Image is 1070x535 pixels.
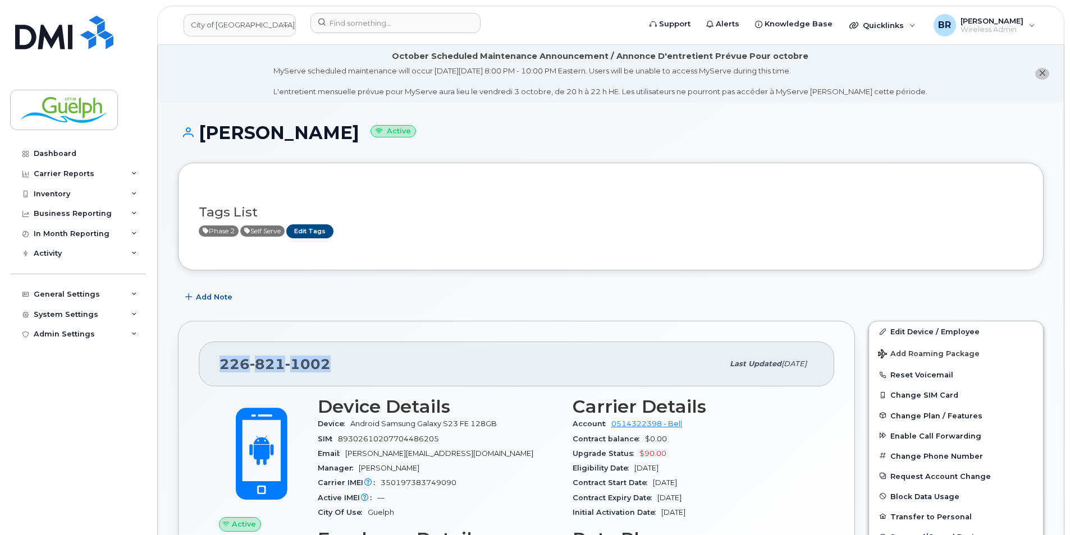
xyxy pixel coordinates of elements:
[318,464,359,472] span: Manager
[199,225,239,237] span: Active
[869,506,1043,527] button: Transfer to Personal
[178,123,1044,142] h1: [PERSON_NAME]
[645,435,667,443] span: $0.00
[869,385,1043,405] button: Change SIM Card
[196,292,232,302] span: Add Note
[869,446,1043,466] button: Change Phone Number
[318,449,345,458] span: Email
[661,508,685,516] span: [DATE]
[634,464,659,472] span: [DATE]
[345,449,533,458] span: [PERSON_NAME][EMAIL_ADDRESS][DOMAIN_NAME]
[573,435,645,443] span: Contract balance
[869,466,1043,486] button: Request Account Change
[273,66,927,97] div: MyServe scheduled maintenance will occur [DATE][DATE] 8:00 PM - 10:00 PM Eastern. Users will be u...
[869,405,1043,426] button: Change Plan / Features
[611,419,682,428] a: 0514322398 - Bell
[1035,68,1049,80] button: close notification
[573,494,657,502] span: Contract Expiry Date
[573,396,814,417] h3: Carrier Details
[377,494,385,502] span: —
[350,419,497,428] span: Android Samsung Galaxy S23 FE 128GB
[573,449,639,458] span: Upgrade Status
[890,411,982,419] span: Change Plan / Features
[781,359,807,368] span: [DATE]
[573,464,634,472] span: Eligibility Date
[371,125,416,138] small: Active
[199,205,1023,219] h3: Tags List
[318,419,350,428] span: Device
[869,426,1043,446] button: Enable Call Forwarding
[869,365,1043,385] button: Reset Voicemail
[286,224,333,238] a: Edit Tags
[890,431,981,440] span: Enable Call Forwarding
[250,356,285,372] span: 821
[318,396,559,417] h3: Device Details
[232,519,256,529] span: Active
[381,478,456,487] span: 350197383749090
[285,356,331,372] span: 1002
[240,225,285,237] span: Active
[318,508,368,516] span: City Of Use
[573,478,653,487] span: Contract Start Date
[730,359,781,368] span: Last updated
[657,494,682,502] span: [DATE]
[573,508,661,516] span: Initial Activation Date
[653,478,677,487] span: [DATE]
[869,486,1043,506] button: Block Data Usage
[639,449,666,458] span: $90.00
[869,342,1043,365] button: Add Roaming Package
[573,419,611,428] span: Account
[878,349,980,360] span: Add Roaming Package
[869,321,1043,342] a: Edit Device / Employee
[392,50,808,62] div: October Scheduled Maintenance Announcement / Annonce D'entretient Prévue Pour octobre
[318,435,338,443] span: SIM
[338,435,439,443] span: 89302610207704486205
[359,464,419,472] span: [PERSON_NAME]
[318,478,381,487] span: Carrier IMEI
[178,287,242,307] button: Add Note
[368,508,394,516] span: Guelph
[220,356,331,372] span: 226
[318,494,377,502] span: Active IMEI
